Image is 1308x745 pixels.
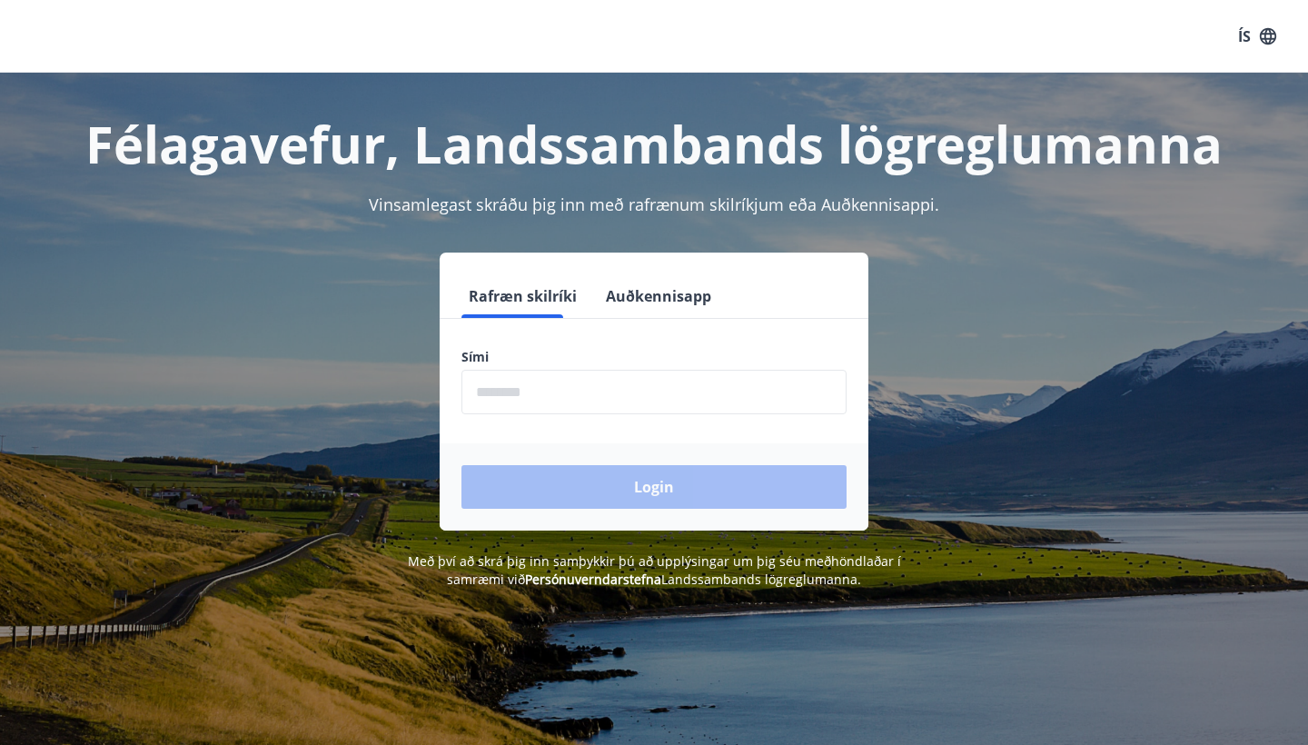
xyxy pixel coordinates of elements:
[1228,20,1286,53] button: ÍS
[408,552,901,588] span: Með því að skrá þig inn samþykkir þú að upplýsingar um þig séu meðhöndlaðar í samræmi við Landssa...
[525,571,661,588] a: Persónuverndarstefna
[22,109,1286,178] h1: Félagavefur, Landssambands lögreglumanna
[461,274,584,318] button: Rafræn skilríki
[599,274,718,318] button: Auðkennisapp
[461,348,847,366] label: Sími
[369,194,939,215] span: Vinsamlegast skráðu þig inn með rafrænum skilríkjum eða Auðkennisappi.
